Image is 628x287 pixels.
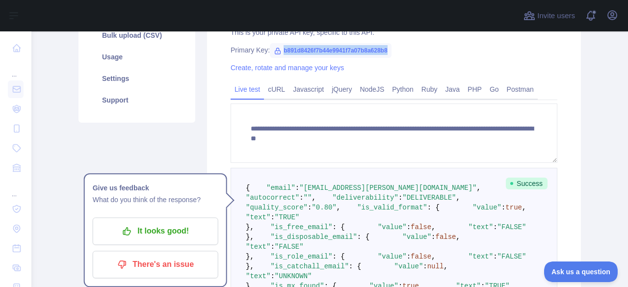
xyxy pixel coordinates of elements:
[469,223,493,231] span: "text"
[456,194,460,202] span: ,
[90,89,183,111] a: Support
[90,68,183,89] a: Settings
[349,262,361,270] span: : {
[477,184,481,192] span: ,
[544,261,618,282] iframe: Toggle Customer Support
[442,81,464,97] a: Java
[497,253,526,261] span: "FALSE"
[8,59,24,78] div: ...
[275,272,312,280] span: "UNKNOWN"
[436,233,456,241] span: false
[231,64,344,72] a: Create, rotate and manage your keys
[357,204,427,211] span: "is_valid_format"
[444,262,447,270] span: ,
[356,81,388,97] a: NodeJS
[411,223,431,231] span: false
[299,194,303,202] span: :
[93,182,218,194] h1: Give us feedback
[93,217,218,245] button: It looks good!
[402,233,431,241] span: "value"
[266,184,295,192] span: "email"
[270,262,349,270] span: "is_catchall_email"
[90,25,183,46] a: Bulk upload (CSV)
[472,204,501,211] span: "value"
[246,223,254,231] span: },
[493,223,497,231] span: :
[388,81,418,97] a: Python
[503,81,538,97] a: Postman
[270,223,332,231] span: "is_free_email"
[394,262,423,270] span: "value"
[537,10,575,22] span: Invite users
[275,243,304,251] span: "FALSE"
[100,223,211,239] p: It looks good!
[275,213,299,221] span: "TRUE"
[246,184,250,192] span: {
[427,262,444,270] span: null
[378,223,407,231] span: "value"
[295,184,299,192] span: :
[431,253,435,261] span: ,
[505,204,522,211] span: true
[246,262,254,270] span: },
[501,204,505,211] span: :
[328,81,356,97] a: jQuery
[246,243,270,251] span: "text"
[357,233,369,241] span: : {
[231,27,557,37] div: This is your private API key, specific to this API.
[270,43,392,58] span: b891d8426f7b44e9941f7a07b8a628b8
[304,194,312,202] span: ""
[308,204,312,211] span: :
[464,81,486,97] a: PHP
[299,184,476,192] span: "[EMAIL_ADDRESS][PERSON_NAME][DOMAIN_NAME]"
[398,194,402,202] span: :
[270,272,274,280] span: :
[231,81,264,97] a: Live test
[402,194,456,202] span: "DELIVERABLE"
[407,223,411,231] span: :
[332,223,344,231] span: : {
[246,233,254,241] span: },
[456,233,460,241] span: ,
[332,194,398,202] span: "deliverability"
[427,204,440,211] span: : {
[411,253,431,261] span: false
[270,253,332,261] span: "is_role_email"
[337,204,340,211] span: ,
[506,178,548,189] span: Success
[246,272,270,280] span: "text"
[289,81,328,97] a: Javascript
[497,223,526,231] span: "FALSE"
[423,262,427,270] span: :
[522,204,526,211] span: ,
[8,179,24,198] div: ...
[493,253,497,261] span: :
[246,253,254,261] span: },
[431,223,435,231] span: ,
[332,253,344,261] span: : {
[270,213,274,221] span: :
[246,194,299,202] span: "autocorrect"
[246,204,308,211] span: "quality_score"
[246,213,270,221] span: "text"
[93,194,218,206] p: What do you think of the response?
[93,251,218,278] button: There's an issue
[407,253,411,261] span: :
[90,46,183,68] a: Usage
[378,253,407,261] span: "value"
[270,233,357,241] span: "is_disposable_email"
[469,253,493,261] span: "text"
[486,81,503,97] a: Go
[264,81,289,97] a: cURL
[418,81,442,97] a: Ruby
[312,194,315,202] span: ,
[100,256,211,273] p: There's an issue
[231,45,557,55] div: Primary Key:
[431,233,435,241] span: :
[312,204,336,211] span: "0.80"
[270,243,274,251] span: :
[522,8,577,24] button: Invite users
